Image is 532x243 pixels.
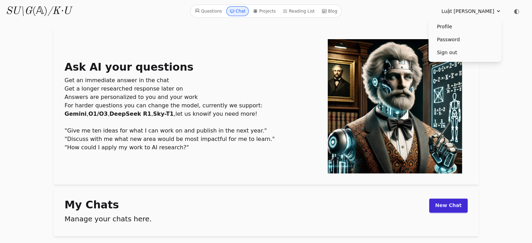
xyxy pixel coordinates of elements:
[175,110,207,117] a: let us know
[65,101,328,110] li: For harder questions you can change the model, currently we support:
[88,110,108,117] b: O1/O3
[65,214,152,224] h2: Manage your chats here.
[319,6,340,16] a: Blog
[328,39,462,173] img: Chat Logo
[65,85,328,93] li: Get a longer researched response later on
[510,4,524,18] button: ◐
[431,46,498,59] a: Sign out
[6,6,32,16] i: SU\G
[65,143,328,152] li: "How could I apply my work to AI research?"
[65,110,328,118] li: , , , , if you need more!
[514,8,519,14] span: ◐
[153,110,173,117] b: Sky-T1
[65,199,152,211] h1: My Chats
[65,110,87,117] b: Gemini
[429,199,467,213] a: New Chat
[48,6,71,16] i: /K·U
[431,33,498,46] a: Password
[250,6,278,16] a: Projects
[431,20,498,33] a: Profile
[65,76,328,85] li: Get an immediate answer in the chat
[65,93,328,101] li: Answers are personalized to you and your work
[6,5,71,17] a: SU\G(𝔸)/K·U
[441,8,501,15] summary: Luật [PERSON_NAME]
[65,61,328,73] h1: Ask AI your questions
[65,127,328,135] li: "Give me ten ideas for what I can work on and publish in the next year."
[441,8,494,15] span: Luật [PERSON_NAME]
[226,6,249,16] a: Chat
[192,6,225,16] a: Questions
[65,135,328,143] li: "Discuss with me what new area would be most impactful for me to learn."
[109,110,151,117] b: DeepSeek R1
[280,6,318,16] a: Reading List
